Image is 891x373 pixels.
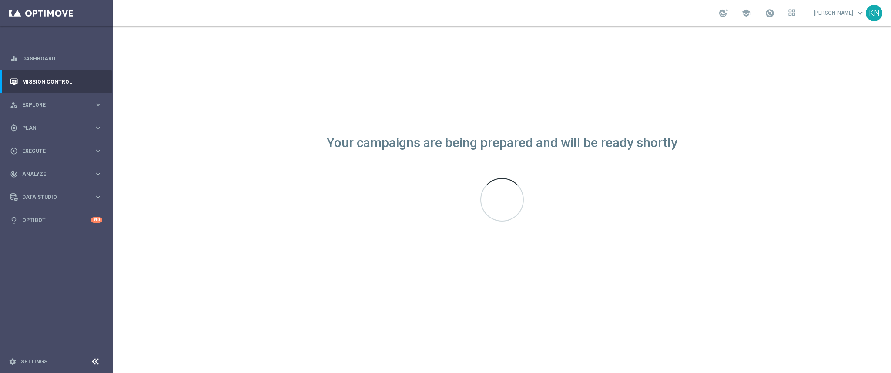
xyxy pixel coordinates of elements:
i: person_search [10,101,18,109]
div: KN [866,5,882,21]
i: equalizer [10,55,18,63]
i: track_changes [10,170,18,178]
button: Mission Control [10,78,103,85]
div: Mission Control [10,70,102,93]
button: play_circle_outline Execute keyboard_arrow_right [10,148,103,155]
span: Data Studio [22,195,94,200]
button: Data Studio keyboard_arrow_right [10,194,103,201]
i: settings [9,358,17,366]
a: Optibot [22,208,91,232]
div: Analyze [10,170,94,178]
button: person_search Explore keyboard_arrow_right [10,101,103,108]
button: gps_fixed Plan keyboard_arrow_right [10,124,103,131]
i: keyboard_arrow_right [94,193,102,201]
i: lightbulb [10,216,18,224]
div: Optibot [10,208,102,232]
div: Your campaigns are being prepared and will be ready shortly [327,139,677,147]
i: keyboard_arrow_right [94,124,102,132]
span: keyboard_arrow_down [855,8,865,18]
a: Mission Control [22,70,102,93]
div: Dashboard [10,47,102,70]
div: Explore [10,101,94,109]
span: Analyze [22,171,94,177]
div: Execute [10,147,94,155]
span: Execute [22,148,94,154]
div: +10 [91,217,102,223]
div: Data Studio [10,193,94,201]
i: keyboard_arrow_right [94,101,102,109]
a: [PERSON_NAME]keyboard_arrow_down [813,7,866,20]
i: gps_fixed [10,124,18,132]
span: Explore [22,102,94,108]
div: Plan [10,124,94,132]
span: school [741,8,751,18]
i: keyboard_arrow_right [94,147,102,155]
button: equalizer Dashboard [10,55,103,62]
span: Plan [22,125,94,131]
i: keyboard_arrow_right [94,170,102,178]
button: lightbulb Optibot +10 [10,217,103,224]
i: play_circle_outline [10,147,18,155]
a: Dashboard [22,47,102,70]
a: Settings [21,359,47,364]
button: track_changes Analyze keyboard_arrow_right [10,171,103,178]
